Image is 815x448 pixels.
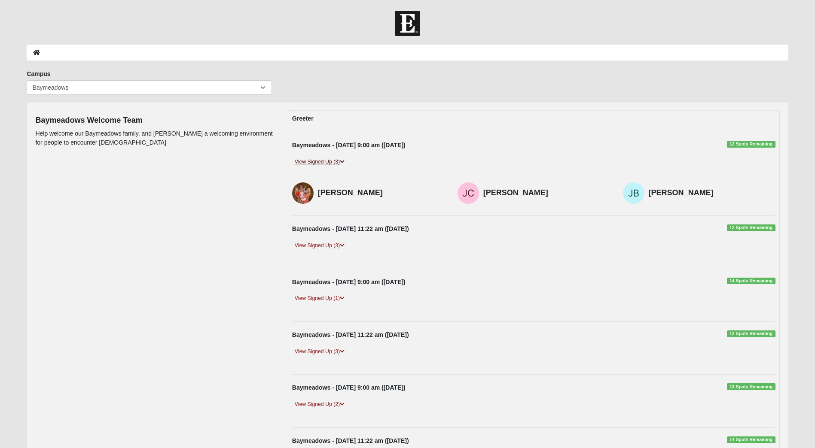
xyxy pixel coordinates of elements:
[292,347,347,356] a: View Signed Up (3)
[27,70,50,78] label: Campus
[292,331,409,338] strong: Baymeadows - [DATE] 11:22 am ([DATE])
[292,225,409,232] strong: Baymeadows - [DATE] 11:22 am ([DATE])
[292,142,406,148] strong: Baymeadows - [DATE] 9:00 am ([DATE])
[318,188,445,198] h4: [PERSON_NAME]
[292,157,347,166] a: View Signed Up (3)
[483,188,610,198] h4: [PERSON_NAME]
[395,11,420,36] img: Church of Eleven22 Logo
[292,384,406,391] strong: Baymeadows - [DATE] 9:00 am ([DATE])
[292,437,409,444] strong: Baymeadows - [DATE] 11:22 am ([DATE])
[727,278,775,285] span: 14 Spots Remaining
[292,241,347,250] a: View Signed Up (3)
[35,129,275,147] p: Help welcome our Baymeadows family, and [PERSON_NAME] a welcoming environment for people to encou...
[649,188,775,198] h4: [PERSON_NAME]
[35,116,275,125] h4: Baymeadows Welcome Team
[623,182,644,204] img: Joan Buss
[458,182,479,204] img: Jeff Corey
[727,436,775,443] span: 14 Spots Remaining
[727,141,775,148] span: 12 Spots Remaining
[292,294,347,303] a: View Signed Up (1)
[292,400,347,409] a: View Signed Up (2)
[727,330,775,337] span: 12 Spots Remaining
[292,115,314,122] strong: Greeter
[292,278,406,285] strong: Baymeadows - [DATE] 9:00 am ([DATE])
[292,182,314,204] img: Chelsie Richardson
[727,383,775,390] span: 13 Spots Remaining
[727,224,775,231] span: 12 Spots Remaining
